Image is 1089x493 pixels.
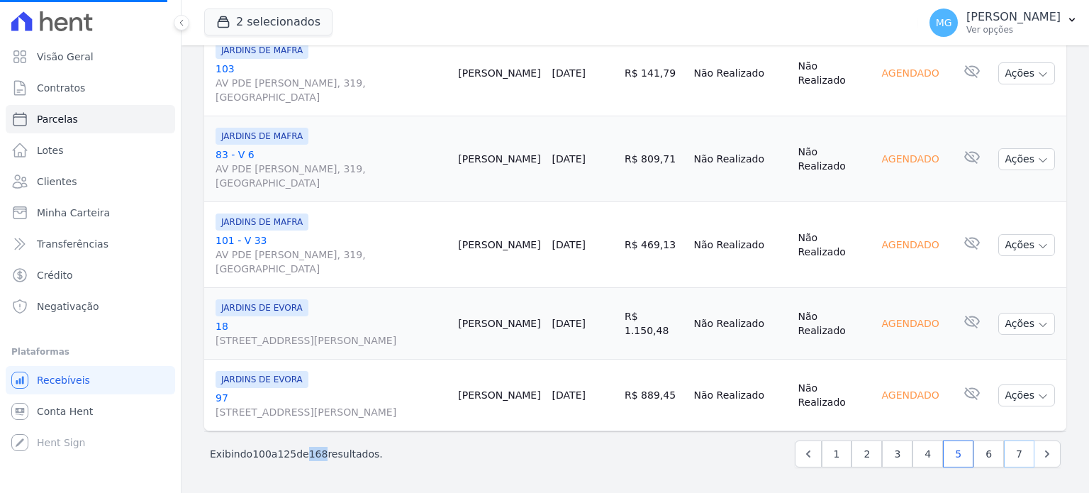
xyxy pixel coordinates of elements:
a: Recebíveis [6,366,175,394]
span: Negativação [37,299,99,314]
span: Contratos [37,81,85,95]
a: Crédito [6,261,175,289]
span: MG [936,18,952,28]
td: [PERSON_NAME] [452,202,546,288]
td: R$ 141,79 [619,31,688,116]
span: Transferências [37,237,108,251]
a: [DATE] [552,153,586,165]
span: AV PDE [PERSON_NAME], 319, [GEOGRAPHIC_DATA] [216,76,447,104]
a: 18[STREET_ADDRESS][PERSON_NAME] [216,319,447,348]
a: 5 [943,441,973,467]
a: Transferências [6,230,175,258]
td: R$ 809,71 [619,116,688,202]
a: 2 [851,441,882,467]
a: Visão Geral [6,43,175,71]
span: Minha Carteira [37,206,110,220]
td: Não Realizado [688,288,792,360]
span: JARDINS DE MAFRA [216,42,308,59]
a: Negativação [6,292,175,321]
td: Não Realizado [688,202,792,288]
td: [PERSON_NAME] [452,31,546,116]
span: [STREET_ADDRESS][PERSON_NAME] [216,405,447,419]
a: Conta Hent [6,397,175,426]
span: Visão Geral [37,50,94,64]
a: 103AV PDE [PERSON_NAME], 319, [GEOGRAPHIC_DATA] [216,62,447,104]
a: Lotes [6,136,175,165]
a: [DATE] [552,318,586,329]
td: Não Realizado [688,116,792,202]
span: Crédito [37,268,73,282]
a: Minha Carteira [6,199,175,227]
button: Ações [998,313,1055,335]
span: Clientes [37,175,77,189]
td: Não Realizado [792,288,870,360]
td: Não Realizado [792,116,870,202]
a: [DATE] [552,389,586,401]
span: AV PDE [PERSON_NAME], 319, [GEOGRAPHIC_DATA] [216,248,447,276]
button: Ações [998,148,1055,170]
button: Ações [998,234,1055,256]
div: Agendado [876,63,944,83]
span: Conta Hent [37,404,93,419]
p: [PERSON_NAME] [966,10,1061,24]
td: R$ 889,45 [619,360,688,431]
span: Recebíveis [37,373,90,387]
span: JARDINS DE EVORA [216,371,308,388]
td: Não Realizado [688,360,792,431]
a: 97[STREET_ADDRESS][PERSON_NAME] [216,391,447,419]
span: [STREET_ADDRESS][PERSON_NAME] [216,333,447,348]
span: 168 [309,448,328,460]
span: JARDINS DE EVORA [216,299,308,316]
a: 6 [973,441,1004,467]
span: 100 [252,448,272,460]
a: 83 - V 6AV PDE [PERSON_NAME], 319, [GEOGRAPHIC_DATA] [216,148,447,190]
a: Previous [795,441,822,467]
a: Parcelas [6,105,175,133]
p: Ver opções [966,24,1061,35]
button: MG [PERSON_NAME] Ver opções [918,3,1089,43]
td: R$ 1.150,48 [619,288,688,360]
button: Ações [998,384,1055,406]
td: Não Realizado [688,31,792,116]
span: 125 [277,448,296,460]
div: Agendado [876,235,944,255]
div: Agendado [876,149,944,169]
button: 2 selecionados [204,9,333,35]
a: 1 [822,441,852,467]
span: JARDINS DE MAFRA [216,128,308,145]
div: Plataformas [11,343,169,360]
button: Ações [998,62,1055,84]
p: Exibindo a de resultados. [210,447,383,461]
td: Não Realizado [792,360,870,431]
div: Agendado [876,385,944,405]
a: 3 [882,441,912,467]
span: Lotes [37,143,64,157]
td: Não Realizado [792,31,870,116]
a: 7 [1004,441,1034,467]
td: R$ 469,13 [619,202,688,288]
a: [DATE] [552,67,586,79]
span: Parcelas [37,112,78,126]
a: Next [1034,441,1061,467]
td: [PERSON_NAME] [452,288,546,360]
td: [PERSON_NAME] [452,360,546,431]
a: Clientes [6,167,175,196]
a: Contratos [6,74,175,102]
a: [DATE] [552,239,586,250]
a: 101 - V 33AV PDE [PERSON_NAME], 319, [GEOGRAPHIC_DATA] [216,233,447,276]
span: AV PDE [PERSON_NAME], 319, [GEOGRAPHIC_DATA] [216,162,447,190]
div: Agendado [876,314,944,333]
td: [PERSON_NAME] [452,116,546,202]
td: Não Realizado [792,202,870,288]
a: 4 [912,441,943,467]
span: JARDINS DE MAFRA [216,214,308,231]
